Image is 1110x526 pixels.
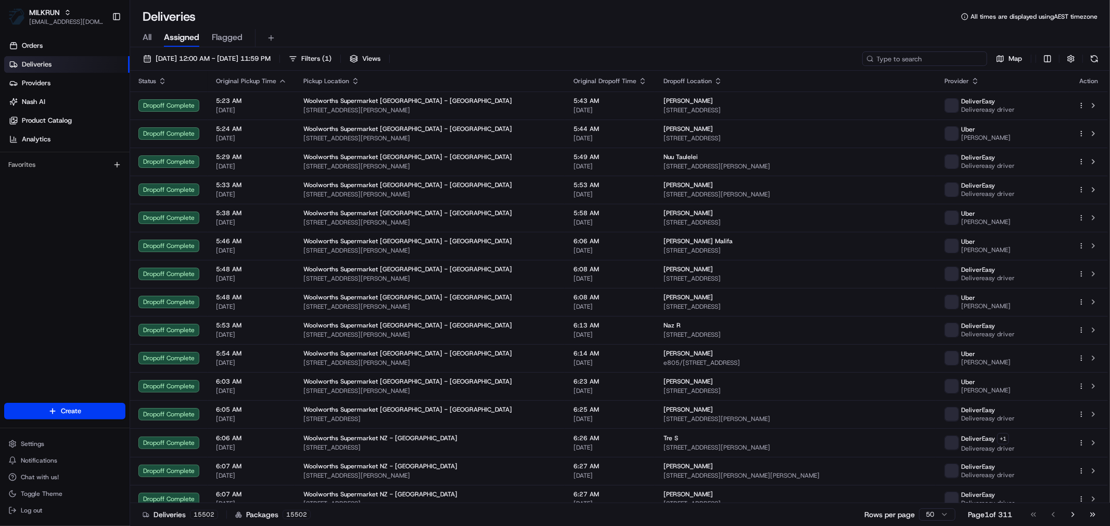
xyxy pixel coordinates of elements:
[216,125,287,133] span: 5:24 AM
[664,490,713,498] span: [PERSON_NAME]
[143,509,218,520] div: Deliveries
[664,153,698,161] span: Nuu Taulelei
[573,162,647,170] span: [DATE]
[303,331,557,339] span: [STREET_ADDRESS][PERSON_NAME]
[664,331,928,339] span: [STREET_ADDRESS]
[303,106,557,114] span: [STREET_ADDRESS][PERSON_NAME]
[4,470,125,484] button: Chat with us!
[664,293,713,301] span: [PERSON_NAME]
[573,106,647,114] span: [DATE]
[573,274,647,283] span: [DATE]
[573,265,647,273] span: 6:08 AM
[961,162,1015,170] span: Delivereasy driver
[216,162,287,170] span: [DATE]
[29,7,60,18] button: MILKRUN
[322,54,331,63] span: ( 1 )
[961,97,995,106] span: DeliverEasy
[961,444,1015,453] span: Delivereasy driver
[961,246,1011,254] span: [PERSON_NAME]
[961,491,995,499] span: DeliverEasy
[303,405,512,414] span: Woolworths Supermarket [GEOGRAPHIC_DATA] - [GEOGRAPHIC_DATA]
[138,77,156,85] span: Status
[216,293,287,301] span: 5:48 AM
[303,415,557,423] span: [STREET_ADDRESS]
[961,274,1015,282] span: Delivereasy driver
[664,321,681,330] span: Naz R
[664,181,713,189] span: [PERSON_NAME]
[22,60,52,69] span: Deliveries
[4,503,125,518] button: Log out
[216,153,287,161] span: 5:29 AM
[4,112,130,129] a: Product Catalog
[664,246,928,255] span: [STREET_ADDRESS]
[4,453,125,468] button: Notifications
[4,403,125,419] button: Create
[216,77,276,85] span: Original Pickup Time
[216,303,287,311] span: [DATE]
[303,303,557,311] span: [STREET_ADDRESS][PERSON_NAME]
[4,156,125,173] div: Favorites
[303,321,512,330] span: Woolworths Supermarket [GEOGRAPHIC_DATA] - [GEOGRAPHIC_DATA]
[216,181,287,189] span: 5:33 AM
[216,246,287,255] span: [DATE]
[664,274,928,283] span: [STREET_ADDRESS]
[961,330,1015,338] span: Delivereasy driver
[21,490,62,498] span: Toggle Theme
[664,237,733,245] span: [PERSON_NAME] Malifa
[664,377,713,386] span: [PERSON_NAME]
[961,358,1011,366] span: [PERSON_NAME]
[664,77,712,85] span: Dropoff Location
[573,499,647,508] span: [DATE]
[573,134,647,142] span: [DATE]
[143,31,151,44] span: All
[283,510,311,519] div: 15502
[573,209,647,217] span: 5:58 AM
[573,237,647,245] span: 6:06 AM
[664,125,713,133] span: [PERSON_NAME]
[156,54,271,63] span: [DATE] 12:00 AM - [DATE] 11:59 PM
[862,51,987,66] input: Type to search
[303,237,512,245] span: Woolworths Supermarket [GEOGRAPHIC_DATA] - [GEOGRAPHIC_DATA]
[664,190,928,199] span: [STREET_ADDRESS][PERSON_NAME]
[303,377,512,386] span: Woolworths Supermarket [GEOGRAPHIC_DATA] - [GEOGRAPHIC_DATA]
[961,134,1011,142] span: [PERSON_NAME]
[303,293,512,301] span: Woolworths Supermarket [GEOGRAPHIC_DATA] - [GEOGRAPHIC_DATA]
[961,463,995,471] span: DeliverEasy
[573,434,647,442] span: 6:26 AM
[961,378,975,386] span: Uber
[573,125,647,133] span: 5:44 AM
[664,265,713,273] span: [PERSON_NAME]
[4,37,130,54] a: Orders
[573,377,647,386] span: 6:23 AM
[664,499,928,508] span: [STREET_ADDRESS]
[216,359,287,367] span: [DATE]
[216,499,287,508] span: [DATE]
[22,97,45,107] span: Nash AI
[303,153,512,161] span: Woolworths Supermarket [GEOGRAPHIC_DATA] - [GEOGRAPHIC_DATA]
[164,31,199,44] span: Assigned
[573,462,647,470] span: 6:27 AM
[303,387,557,395] span: [STREET_ADDRESS][PERSON_NAME]
[216,471,287,480] span: [DATE]
[573,303,647,311] span: [DATE]
[22,41,43,50] span: Orders
[303,190,557,199] span: [STREET_ADDRESS][PERSON_NAME]
[235,509,311,520] div: Packages
[216,97,287,105] span: 5:23 AM
[664,434,678,442] span: Tre S
[8,8,25,25] img: MILKRUN
[138,51,275,66] button: [DATE] 12:00 AM - [DATE] 11:59 PM
[997,433,1009,444] button: +1
[29,18,104,26] span: [EMAIL_ADDRESS][DOMAIN_NAME]
[303,125,512,133] span: Woolworths Supermarket [GEOGRAPHIC_DATA] - [GEOGRAPHIC_DATA]
[961,294,975,302] span: Uber
[22,116,72,125] span: Product Catalog
[303,499,557,508] span: [STREET_ADDRESS]
[216,274,287,283] span: [DATE]
[22,135,50,144] span: Analytics
[303,349,512,358] span: Woolworths Supermarket [GEOGRAPHIC_DATA] - [GEOGRAPHIC_DATA]
[4,4,108,29] button: MILKRUNMILKRUN[EMAIL_ADDRESS][DOMAIN_NAME]
[21,440,44,448] span: Settings
[216,415,287,423] span: [DATE]
[1087,51,1102,66] button: Refresh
